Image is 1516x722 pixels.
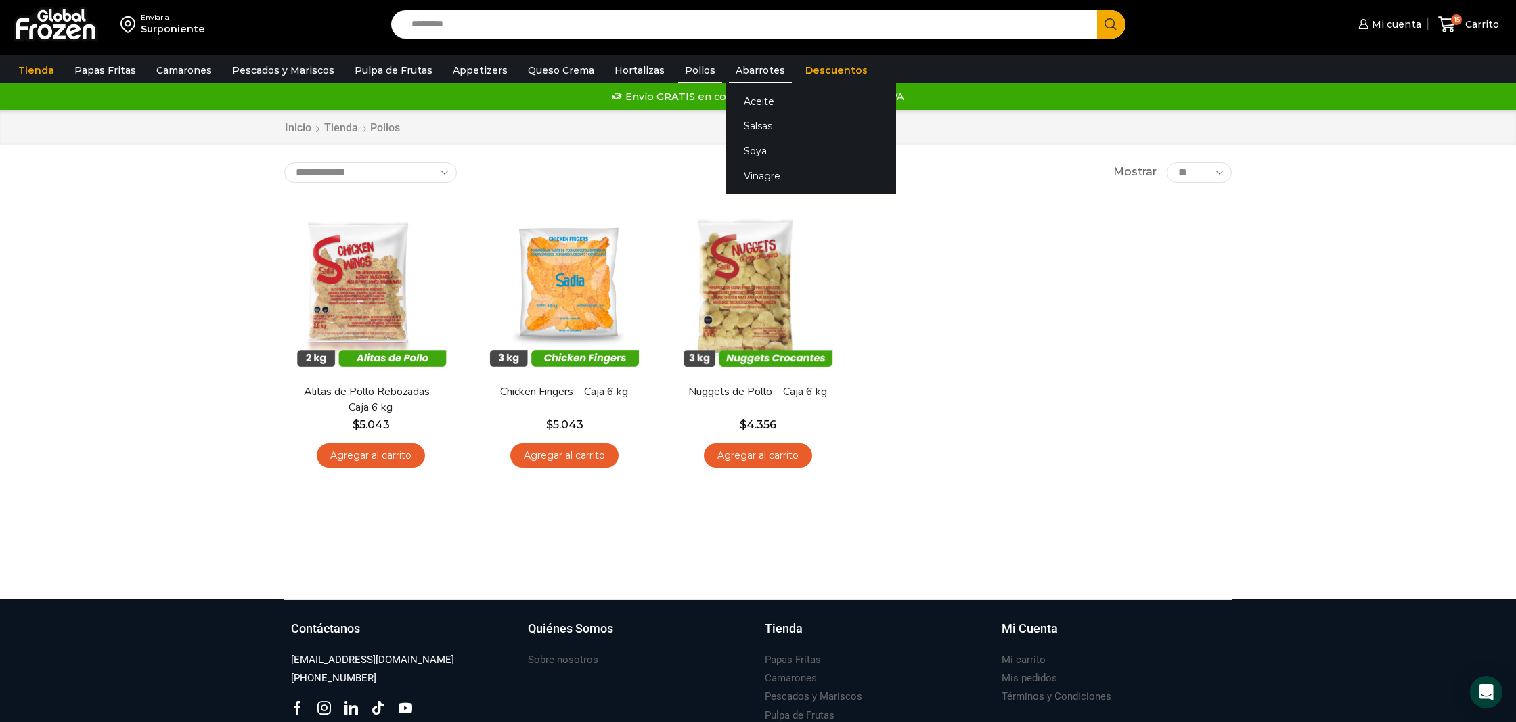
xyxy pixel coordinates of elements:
[740,418,746,431] span: $
[150,58,219,83] a: Camarones
[141,13,205,22] div: Enviar a
[1002,671,1057,685] h3: Mis pedidos
[1002,687,1111,706] a: Términos y Condiciones
[729,58,792,83] a: Abarrotes
[528,653,598,667] h3: Sobre nosotros
[12,58,61,83] a: Tienda
[1451,14,1462,25] span: 15
[726,114,896,139] a: Salsas
[528,620,751,651] a: Quiénes Somos
[68,58,143,83] a: Papas Fritas
[291,671,376,685] h3: [PHONE_NUMBER]
[317,443,425,468] a: Agregar al carrito: “Alitas de Pollo Rebozadas - Caja 6 kg”
[284,120,312,136] a: Inicio
[726,164,896,189] a: Vinagre
[1097,10,1125,39] button: Search button
[608,58,671,83] a: Hortalizas
[291,620,360,637] h3: Contáctanos
[1002,620,1225,651] a: Mi Cuenta
[284,120,400,136] nav: Breadcrumb
[521,58,601,83] a: Queso Crema
[546,418,553,431] span: $
[1470,676,1502,708] div: Open Intercom Messenger
[510,443,619,468] a: Agregar al carrito: “Chicken Fingers - Caja 6 kg”
[765,620,803,637] h3: Tienda
[765,671,817,685] h3: Camarones
[293,384,449,415] a: Alitas de Pollo Rebozadas – Caja 6 kg
[291,651,454,669] a: [EMAIL_ADDRESS][DOMAIN_NAME]
[726,139,896,164] a: Soya
[765,620,988,651] a: Tienda
[1355,11,1421,38] a: Mi cuenta
[291,669,376,687] a: [PHONE_NUMBER]
[678,58,722,83] a: Pollos
[680,384,836,400] a: Nuggets de Pollo – Caja 6 kg
[765,690,862,704] h3: Pescados y Mariscos
[765,687,862,706] a: Pescados y Mariscos
[765,669,817,687] a: Camarones
[225,58,341,83] a: Pescados y Mariscos
[546,418,583,431] bdi: 5.043
[1002,669,1057,687] a: Mis pedidos
[1462,18,1499,31] span: Carrito
[353,418,390,431] bdi: 5.043
[704,443,812,468] a: Agregar al carrito: “Nuggets de Pollo - Caja 6 kg”
[528,651,598,669] a: Sobre nosotros
[1002,690,1111,704] h3: Términos y Condiciones
[291,653,454,667] h3: [EMAIL_ADDRESS][DOMAIN_NAME]
[1368,18,1421,31] span: Mi cuenta
[291,620,514,651] a: Contáctanos
[120,13,141,36] img: address-field-icon.svg
[487,384,642,400] a: Chicken Fingers – Caja 6 kg
[765,651,821,669] a: Papas Fritas
[528,620,613,637] h3: Quiénes Somos
[324,120,359,136] a: Tienda
[799,58,874,83] a: Descuentos
[141,22,205,36] div: Surponiente
[348,58,439,83] a: Pulpa de Frutas
[353,418,359,431] span: $
[1002,620,1058,637] h3: Mi Cuenta
[1002,651,1046,669] a: Mi carrito
[1002,653,1046,667] h3: Mi carrito
[726,89,896,114] a: Aceite
[740,418,776,431] bdi: 4.356
[1113,164,1157,180] span: Mostrar
[370,121,400,134] h1: Pollos
[284,162,457,183] select: Pedido de la tienda
[765,653,821,667] h3: Papas Fritas
[446,58,514,83] a: Appetizers
[1435,9,1502,41] a: 15 Carrito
